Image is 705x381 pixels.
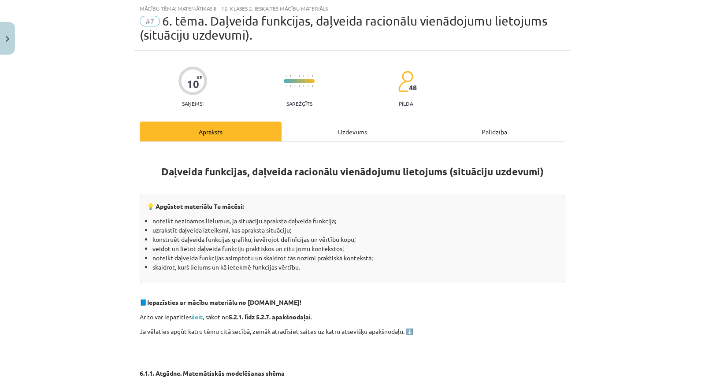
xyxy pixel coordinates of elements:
p: 📘 [140,298,565,307]
img: icon-short-line-57e1e144782c952c97e751825c79c345078a6d821885a25fce030b3d8c18986b.svg [299,85,300,87]
li: veidot un lietot daļveida funkciju praktiskos un citu jomu kontekstos; [152,244,558,253]
div: Palīdzība [423,122,565,141]
img: icon-short-line-57e1e144782c952c97e751825c79c345078a6d821885a25fce030b3d8c18986b.svg [290,85,291,87]
li: noteikt nezināmos lielumus, ja situāciju apraksta daļveida funkcija; [152,216,558,226]
img: icon-close-lesson-0947bae3869378f0d4975bcd49f059093ad1ed9edebbc8119c70593378902aed.svg [6,36,9,42]
img: icon-short-line-57e1e144782c952c97e751825c79c345078a6d821885a25fce030b3d8c18986b.svg [286,75,286,77]
div: 10 [187,78,199,90]
p: Sarežģīts [286,100,312,107]
img: icon-short-line-57e1e144782c952c97e751825c79c345078a6d821885a25fce030b3d8c18986b.svg [303,75,304,77]
strong: 💡 Apgūstot materiālu Tu mācēsi: [147,202,244,210]
img: icon-short-line-57e1e144782c952c97e751825c79c345078a6d821885a25fce030b3d8c18986b.svg [303,85,304,87]
a: šeit [192,313,203,321]
strong: Iepazīsties ar mācību materiālu no [DOMAIN_NAME]! [147,298,301,306]
span: 6. tēma. Daļveida funkcijas, daļveida racionālu vienādojumu lietojums (situāciju uzdevumi). [140,14,547,42]
img: icon-short-line-57e1e144782c952c97e751825c79c345078a6d821885a25fce030b3d8c18986b.svg [294,75,295,77]
li: skaidrot, kurš lielums un kā ietekmē funkcijas vērtību. [152,263,558,272]
p: Ja vēlaties apgūt katru tēmu citā secībā, zemāk atradīsiet saites uz katru atsevišķu apakšnodaļu. ⬇️ [140,327,565,336]
strong: 5.2.1. līdz 5.2.7. apakšnodaļai [229,313,311,321]
div: Uzdevums [282,122,423,141]
p: pilda [399,100,413,107]
li: noteikt daļveida funkcijas asimptotu un skaidrot tās nozīmi praktiskā kontekstā; [152,253,558,263]
div: Mācību tēma: Matemātikas ii - 12. klases 2. ieskaites mācību materiāls [140,5,565,11]
img: icon-short-line-57e1e144782c952c97e751825c79c345078a6d821885a25fce030b3d8c18986b.svg [286,85,286,87]
li: uzrakstīt daļveida izteiksmi, kas apraksta situāciju; [152,226,558,235]
p: Saņemsi [178,100,207,107]
strong: 6.1.1. Atgādne. Matemātiskās modelēšanas shēma [140,369,285,377]
strong: Daļveida funkcijas, daļveida racionālu vienādojumu lietojums (situāciju uzdevumi) [161,165,544,178]
span: 48 [409,84,417,92]
img: icon-short-line-57e1e144782c952c97e751825c79c345078a6d821885a25fce030b3d8c18986b.svg [312,85,313,87]
span: XP [197,75,202,80]
img: icon-short-line-57e1e144782c952c97e751825c79c345078a6d821885a25fce030b3d8c18986b.svg [290,75,291,77]
img: icon-short-line-57e1e144782c952c97e751825c79c345078a6d821885a25fce030b3d8c18986b.svg [312,75,313,77]
span: #7 [140,16,160,26]
div: Apraksts [140,122,282,141]
img: icon-short-line-57e1e144782c952c97e751825c79c345078a6d821885a25fce030b3d8c18986b.svg [299,75,300,77]
img: icon-short-line-57e1e144782c952c97e751825c79c345078a6d821885a25fce030b3d8c18986b.svg [294,85,295,87]
p: Ar to var iepazīties , sākot no . [140,312,565,322]
img: students-c634bb4e5e11cddfef0936a35e636f08e4e9abd3cc4e673bd6f9a4125e45ecb1.svg [398,70,413,92]
li: konstruēt daļveida funkcijas grafiku, ievērojot definīcijas un vērtību kopu; [152,235,558,244]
